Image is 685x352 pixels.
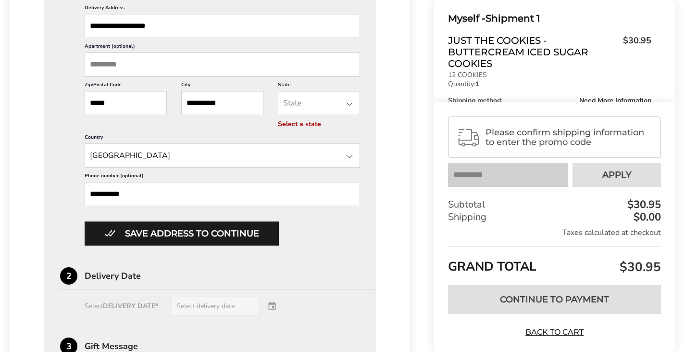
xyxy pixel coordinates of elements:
input: City [181,91,263,115]
button: Continue to Payment [448,285,661,314]
label: State [278,81,360,91]
div: Gift Message [85,342,376,351]
div: Subtotal [448,198,661,211]
input: ZIP [85,91,167,115]
label: Apartment (optional) [85,43,360,52]
span: Myself - [448,13,486,24]
a: Back to Cart [521,327,588,338]
span: Apply [602,170,632,179]
label: City [181,81,263,91]
a: Just The Cookies - Buttercream Iced Sugar Cookies$30.95 [448,35,651,69]
div: 2 [60,267,77,285]
button: Button save address [85,222,279,246]
button: Apply [573,163,661,187]
div: Shipment 1 [448,11,651,26]
label: Delivery Address [85,4,360,14]
div: Delivery Date [85,272,376,280]
span: Just The Cookies - Buttercream Iced Sugar Cookies [448,35,618,69]
div: $30.95 [625,199,661,210]
input: State [85,143,360,168]
span: $30.95 [617,259,661,275]
div: Taxes calculated at checkout [448,227,661,238]
label: Country [85,134,360,143]
div: Shipping method: [448,97,651,104]
input: Delivery Address [85,14,360,38]
p: 12 COOKIES [448,72,651,78]
input: State [278,91,360,115]
input: Apartment [85,52,360,77]
p: Quantity: [448,81,651,88]
div: $0.00 [631,212,661,222]
label: Phone number (optional) [85,172,360,182]
span: Need More Information [579,97,651,104]
span: Select a state [278,120,360,129]
div: Shipping [448,211,661,223]
div: GRAND TOTAL [448,247,661,278]
span: Please confirm shipping information to enter the promo code [486,128,652,147]
label: Zip/Postal Code [85,81,167,91]
span: $30.95 [618,35,651,67]
strong: 1 [475,79,479,89]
